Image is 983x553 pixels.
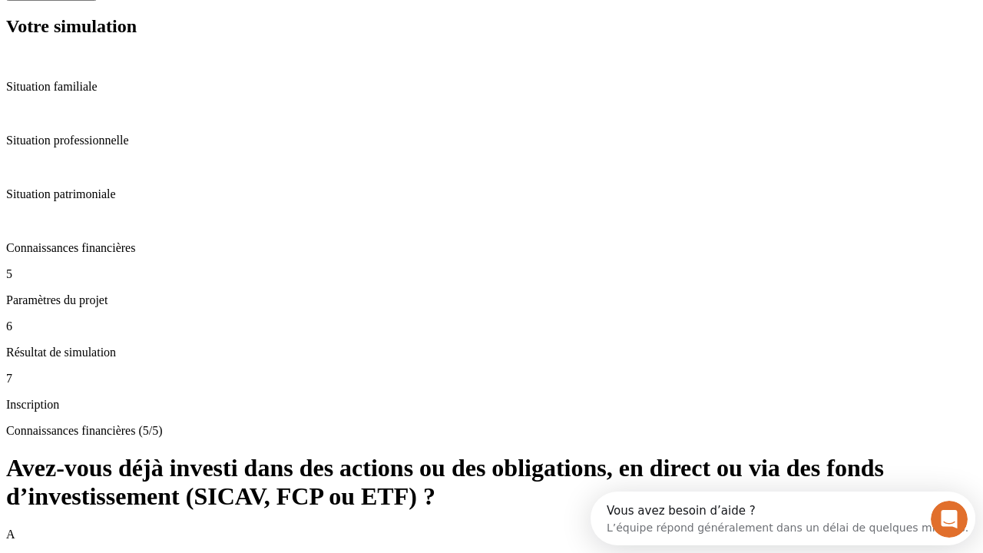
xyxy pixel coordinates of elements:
p: 5 [6,267,977,281]
p: Paramètres du projet [6,293,977,307]
p: Situation professionnelle [6,134,977,147]
p: 6 [6,320,977,333]
h1: Avez-vous déjà investi dans des actions ou des obligations, en direct ou via des fonds d’investis... [6,454,977,511]
div: Ouvrir le Messenger Intercom [6,6,423,48]
div: Vous avez besoin d’aide ? [16,13,378,25]
p: Situation familiale [6,80,977,94]
iframe: Intercom live chat discovery launcher [591,492,975,545]
div: L’équipe répond généralement dans un délai de quelques minutes. [16,25,378,41]
p: A [6,528,977,541]
p: Connaissances financières [6,241,977,255]
p: Situation patrimoniale [6,187,977,201]
p: Connaissances financières (5/5) [6,424,977,438]
h2: Votre simulation [6,16,977,37]
p: Inscription [6,398,977,412]
iframe: Intercom live chat [931,501,968,538]
p: 7 [6,372,977,386]
p: Résultat de simulation [6,346,977,359]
